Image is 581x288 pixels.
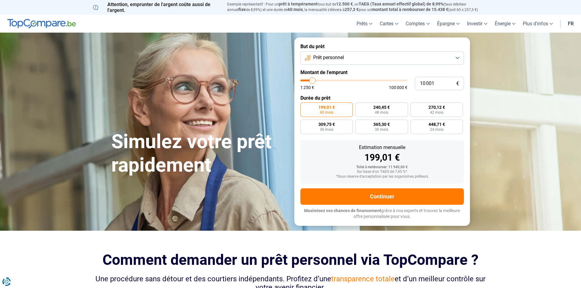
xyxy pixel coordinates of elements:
a: Prêts [353,15,376,33]
p: grâce à nos experts et trouvez la meilleure offre personnalisée pour vous. [300,208,464,220]
p: Attention, emprunter de l'argent coûte aussi de l'argent. [93,2,220,13]
span: montant total à rembourser de 15.438 € [371,7,448,12]
a: fr [564,15,577,33]
div: Estimation mensuelle [305,145,459,150]
a: Énergie [491,15,519,33]
a: Cartes [376,15,402,33]
span: 257,3 € [345,7,359,12]
label: But du prêt [300,44,464,49]
button: Continuer [300,188,464,205]
img: TopCompare [7,19,76,29]
span: 60 mois [288,7,303,12]
label: Durée du prêt [300,95,464,101]
a: Comptes [402,15,433,33]
h2: Comment demander un prêt personnel via TopCompare ? [93,251,488,268]
span: 36 mois [320,128,333,131]
div: *Sous réserve d'acceptation par les organismes prêteurs [305,175,459,179]
span: 199,01 € [318,105,335,109]
p: Exemple représentatif : Pour un tous but de , un (taux débiteur annuel de 8,99%) et une durée de ... [227,2,488,12]
a: Épargne [433,15,463,33]
div: 199,01 € [305,153,459,162]
span: 42 mois [430,111,443,114]
span: Maximisez vos chances de financement [304,208,381,213]
span: Prêt personnel [313,54,344,61]
span: 270,12 € [429,105,445,109]
span: 60 mois [320,111,333,114]
span: 448,71 € [429,122,445,126]
div: Total à rembourser: 11 940,60 € [305,165,459,169]
span: 100 000 € [389,85,407,90]
span: 24 mois [430,128,443,131]
span: fixe [238,7,246,12]
span: 48 mois [375,111,388,114]
a: Plus d'infos [519,15,557,33]
span: 240,45 € [373,105,390,109]
h1: Simulez votre prêt rapidement [111,130,287,177]
span: 309,75 € [318,122,335,126]
span: 1 250 € [300,85,314,90]
button: Prêt personnel [300,51,464,65]
span: € [456,81,459,86]
a: Investir [463,15,491,33]
span: transparence totale [331,275,395,283]
span: prêt à tempérament [279,2,317,6]
span: 30 mois [375,128,388,131]
div: Sur base d'un TAEG de 7,45 %* [305,170,459,174]
span: 365,30 € [373,122,390,126]
span: 12.500 € [336,2,353,6]
label: Montant de l'emprunt [300,69,464,75]
span: TAEG (Taux annuel effectif global) de 8,99% [359,2,443,6]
